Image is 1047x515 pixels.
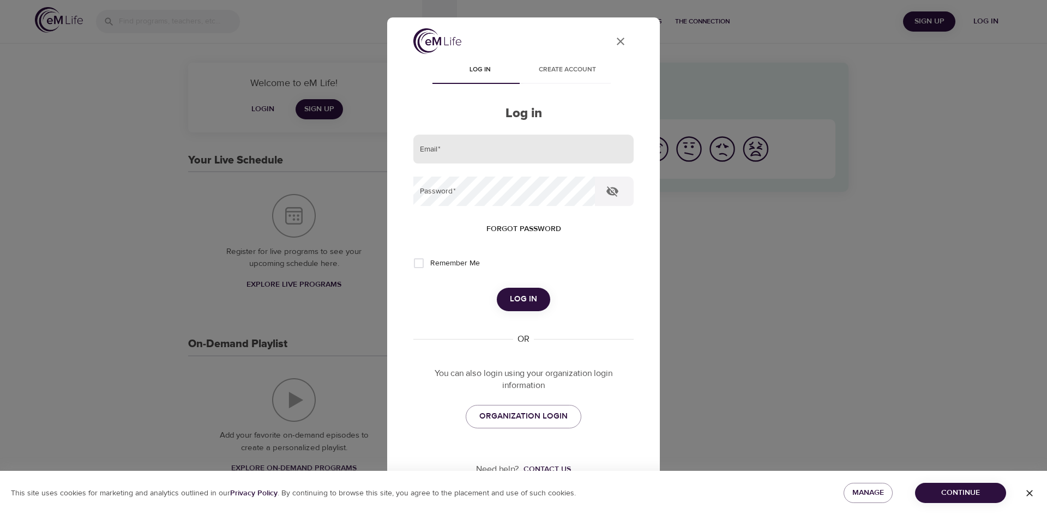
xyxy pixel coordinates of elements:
[443,64,517,76] span: Log in
[486,222,561,236] span: Forgot password
[523,464,571,475] div: Contact us
[482,219,565,239] button: Forgot password
[479,409,568,423] span: ORGANIZATION LOGIN
[924,486,997,500] span: Continue
[413,367,634,392] p: You can also login using your organization login information
[497,288,550,311] button: Log in
[513,333,534,346] div: OR
[476,463,519,476] p: Need help?
[413,28,461,54] img: logo
[466,405,581,428] a: ORGANIZATION LOGIN
[413,106,634,122] h2: Log in
[530,64,604,76] span: Create account
[413,58,634,84] div: disabled tabs example
[607,28,634,54] button: close
[519,464,571,475] a: Contact us
[852,486,884,500] span: Manage
[230,488,278,498] b: Privacy Policy
[430,258,480,269] span: Remember Me
[510,292,537,306] span: Log in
